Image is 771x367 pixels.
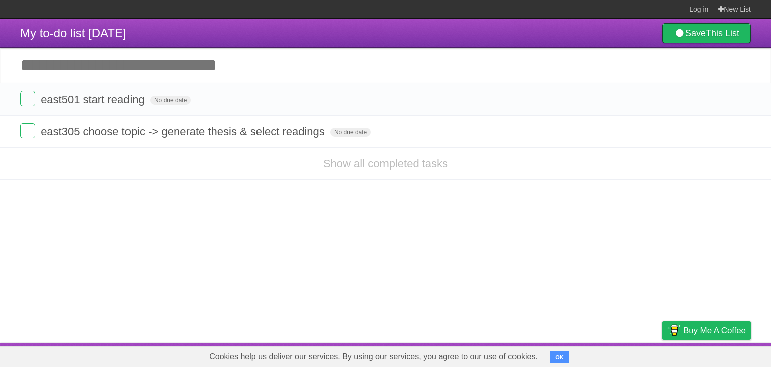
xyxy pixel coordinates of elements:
[562,345,602,364] a: Developers
[20,91,35,106] label: Done
[649,345,675,364] a: Privacy
[20,26,126,40] span: My to-do list [DATE]
[529,345,550,364] a: About
[550,351,569,363] button: OK
[330,128,371,137] span: No due date
[615,345,637,364] a: Terms
[150,96,191,105] span: No due date
[20,123,35,138] label: Done
[667,322,681,339] img: Buy me a coffee
[706,28,739,38] b: This List
[662,321,751,340] a: Buy me a coffee
[199,347,548,367] span: Cookies help us deliver our services. By using our services, you agree to our use of cookies.
[688,345,751,364] a: Suggest a feature
[41,93,147,106] span: east501 start reading
[323,157,448,170] a: Show all completed tasks
[683,322,746,339] span: Buy me a coffee
[662,23,751,43] a: SaveThis List
[41,125,327,138] span: east305 choose topic -> generate thesis & select readings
